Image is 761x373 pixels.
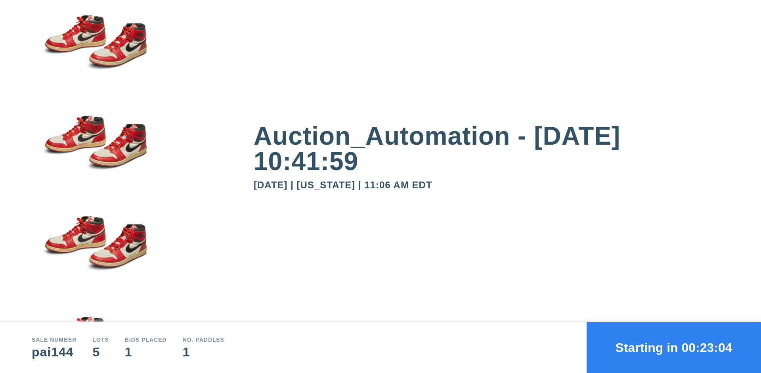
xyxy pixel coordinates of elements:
div: Auction_Automation - [DATE] 10:41:59 [254,123,729,174]
img: small [32,104,159,205]
div: Bids Placed [125,337,167,342]
div: 5 [93,346,109,358]
div: No. Paddles [183,337,225,342]
img: small [32,3,159,104]
div: pai144 [32,346,77,358]
div: 1 [125,346,167,358]
div: 1 [183,346,225,358]
div: Lots [93,337,109,342]
div: Sale number [32,337,77,342]
div: [DATE] | [US_STATE] | 11:06 AM EDT [254,180,729,190]
img: small [32,205,159,305]
button: Starting in 00:23:04 [587,322,761,373]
